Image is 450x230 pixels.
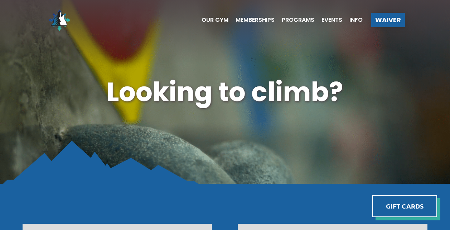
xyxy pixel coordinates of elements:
[349,17,363,23] span: Info
[275,17,314,23] a: Programs
[236,17,275,23] span: Memberships
[321,17,342,23] span: Events
[342,17,363,23] a: Info
[314,17,342,23] a: Events
[282,17,314,23] span: Programs
[371,13,405,27] a: Waiver
[45,6,74,34] img: North Wall Logo
[375,17,401,23] span: Waiver
[228,17,275,23] a: Memberships
[194,17,228,23] a: Our Gym
[23,74,427,110] h1: Looking to climb?
[202,17,228,23] span: Our Gym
